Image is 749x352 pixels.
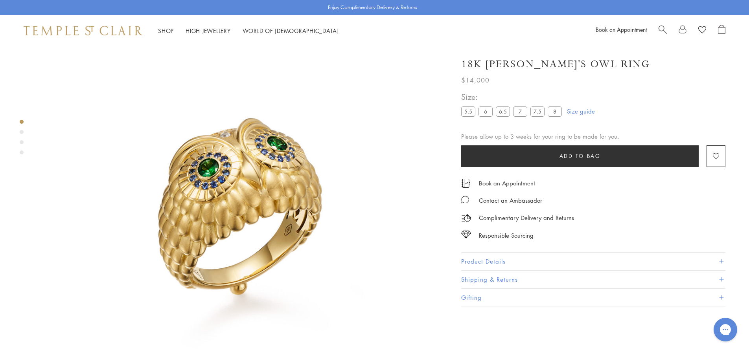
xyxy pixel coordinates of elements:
a: ShopShop [158,27,174,35]
button: Add to bag [461,145,699,167]
nav: Main navigation [158,26,339,36]
a: Search [659,25,667,37]
a: High JewelleryHigh Jewellery [186,27,231,35]
p: Enjoy Complimentary Delivery & Returns [328,4,417,11]
div: Please allow up to 3 weeks for your ring to be made for you. [461,132,725,141]
img: MessageIcon-01_2.svg [461,196,469,203]
a: Book an Appointment [479,179,535,187]
span: Size: [461,90,565,103]
label: 7.5 [530,106,545,116]
img: icon_delivery.svg [461,213,471,223]
label: 5.5 [461,106,475,116]
label: 6 [478,106,493,116]
a: Open Shopping Bag [718,25,725,37]
button: Product Details [461,253,725,270]
img: Temple St. Clair [24,26,142,35]
h1: 18K [PERSON_NAME]'s Owl Ring [461,57,650,71]
a: View Wishlist [698,25,706,37]
button: Gifting [461,289,725,306]
label: 6.5 [496,106,510,116]
div: Contact an Ambassador [479,196,542,205]
label: 7 [513,106,527,116]
img: icon_sourcing.svg [461,231,471,238]
label: 8 [548,106,562,116]
img: icon_appointment.svg [461,179,471,188]
a: Book an Appointment [596,26,647,33]
div: Responsible Sourcing [479,231,534,240]
p: Complimentary Delivery and Returns [479,213,574,223]
iframe: Gorgias live chat messenger [710,315,741,344]
span: $14,000 [461,75,490,85]
a: Size guide [567,107,595,115]
a: World of [DEMOGRAPHIC_DATA]World of [DEMOGRAPHIC_DATA] [243,27,339,35]
span: Add to bag [559,152,601,160]
div: Product gallery navigation [20,118,24,161]
button: Shipping & Returns [461,271,725,288]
